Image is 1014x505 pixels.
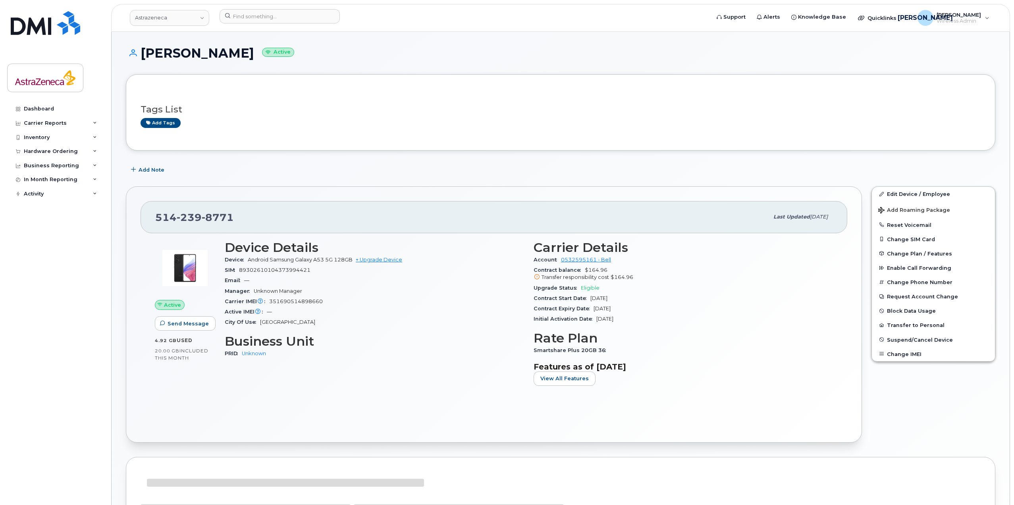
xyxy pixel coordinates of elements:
[872,304,995,318] button: Block Data Usage
[810,214,828,220] span: [DATE]
[534,295,590,301] span: Contract Start Date
[155,348,208,361] span: included this month
[534,267,833,281] span: $164.96
[561,257,611,263] a: 0532595161 - Bell
[225,277,244,283] span: Email
[534,306,594,312] span: Contract Expiry Date
[542,274,609,280] span: Transfer responsibility cost
[225,334,524,348] h3: Business Unit
[168,320,209,327] span: Send Message
[534,240,833,255] h3: Carrier Details
[872,333,995,347] button: Suspend/Cancel Device
[155,211,234,223] span: 514
[155,348,179,354] span: 20.00 GB
[225,309,267,315] span: Active IMEI
[590,295,607,301] span: [DATE]
[872,261,995,275] button: Enable Call Forwarding
[155,338,177,343] span: 4.92 GB
[611,274,633,280] span: $164.96
[594,306,611,312] span: [DATE]
[248,257,353,263] span: Android Samsung Galaxy A53 5G 128GB
[202,211,234,223] span: 8771
[773,214,810,220] span: Last updated
[534,362,833,371] h3: Features as of [DATE]
[254,288,302,294] span: Unknown Manager
[534,331,833,345] h3: Rate Plan
[887,250,952,256] span: Change Plan / Features
[534,316,596,322] span: Initial Activation Date
[872,246,995,261] button: Change Plan / Features
[244,277,249,283] span: —
[239,267,310,273] span: 89302610104373994421
[155,316,216,331] button: Send Message
[260,319,315,325] span: [GEOGRAPHIC_DATA]
[534,267,585,273] span: Contract balance
[225,298,269,304] span: Carrier IMEI
[872,275,995,289] button: Change Phone Number
[126,46,995,60] h1: [PERSON_NAME]
[534,285,581,291] span: Upgrade Status
[139,166,164,174] span: Add Note
[872,318,995,332] button: Transfer to Personal
[878,207,950,215] span: Add Roaming Package
[164,301,181,309] span: Active
[141,118,181,128] a: Add tags
[872,289,995,304] button: Request Account Change
[596,316,613,322] span: [DATE]
[356,257,402,263] a: + Upgrade Device
[872,201,995,218] button: Add Roaming Package
[262,48,294,57] small: Active
[242,350,266,356] a: Unknown
[225,288,254,294] span: Manager
[225,257,248,263] span: Device
[126,163,171,177] button: Add Note
[872,232,995,246] button: Change SIM Card
[267,309,272,315] span: —
[177,211,202,223] span: 239
[887,337,953,342] span: Suspend/Cancel Device
[534,257,561,263] span: Account
[161,244,209,292] img: image20231002-3703462-kjv75p.jpeg
[141,104,981,114] h3: Tags List
[225,319,260,325] span: City Of Use
[534,347,610,353] span: Smartshare Plus 20GB 36
[225,240,524,255] h3: Device Details
[887,265,951,271] span: Enable Call Forwarding
[581,285,600,291] span: Eligible
[872,347,995,361] button: Change IMEI
[225,350,242,356] span: PRID
[872,218,995,232] button: Reset Voicemail
[540,375,589,382] span: View All Features
[269,298,323,304] span: 351690514898660
[225,267,239,273] span: SIM
[177,337,193,343] span: used
[534,371,596,386] button: View All Features
[872,187,995,201] a: Edit Device / Employee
